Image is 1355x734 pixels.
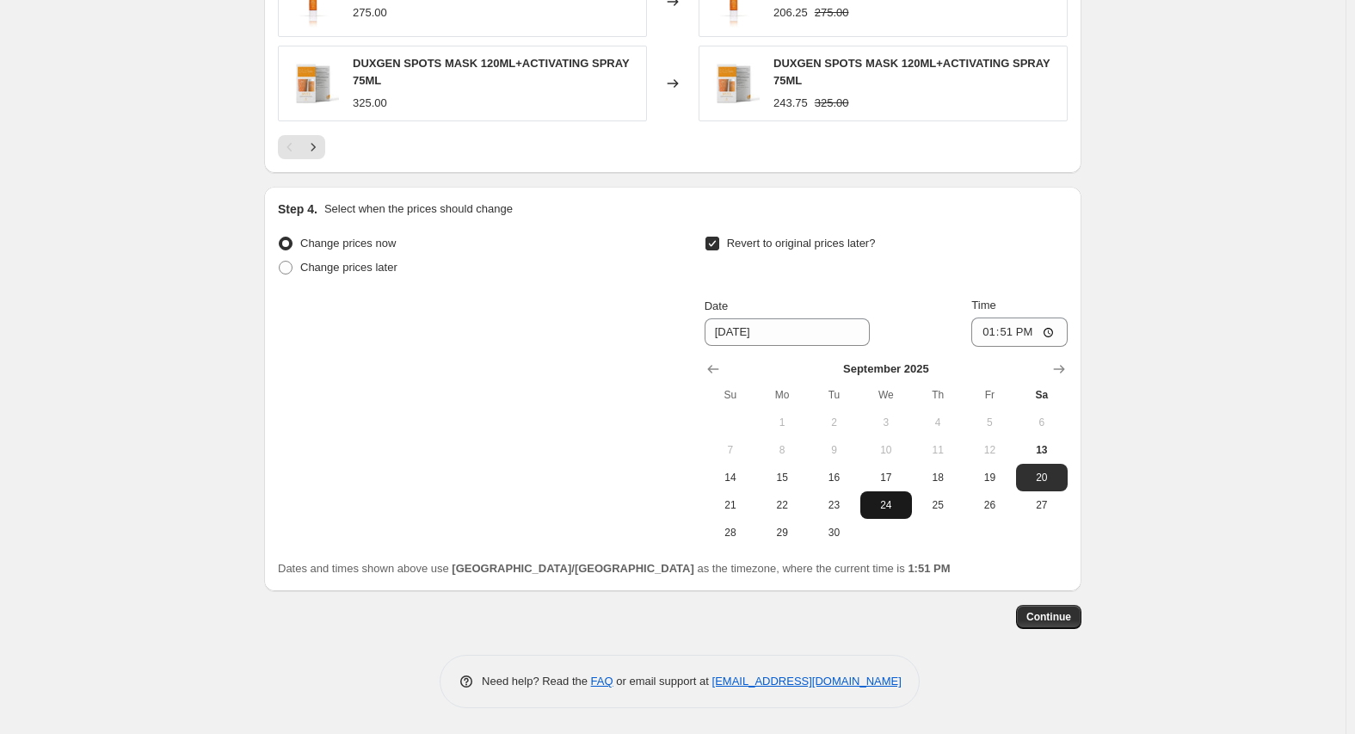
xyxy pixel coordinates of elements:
[971,318,1068,347] input: 12:00
[919,498,957,512] span: 25
[763,498,801,512] span: 22
[1016,381,1068,409] th: Saturday
[908,562,950,575] b: 1:51 PM
[756,436,808,464] button: Monday September 8 2025
[815,443,853,457] span: 9
[867,443,905,457] span: 10
[964,464,1015,491] button: Friday September 19 2025
[970,388,1008,402] span: Fr
[808,381,859,409] th: Tuesday
[808,464,859,491] button: Tuesday September 16 2025
[727,237,876,250] span: Revert to original prices later?
[278,200,317,218] h2: Step 4.
[712,675,902,688] a: [EMAIL_ADDRESS][DOMAIN_NAME]
[763,416,801,429] span: 1
[773,95,808,112] div: 243.75
[287,58,339,109] img: 0spots_20peel_20off_20mask-550x550_png_80x.webp
[860,381,912,409] th: Wednesday
[756,381,808,409] th: Monday
[919,388,957,402] span: Th
[705,318,870,346] input: 9/13/2025
[919,471,957,484] span: 18
[705,491,756,519] button: Sunday September 21 2025
[756,491,808,519] button: Monday September 22 2025
[912,436,964,464] button: Thursday September 11 2025
[912,381,964,409] th: Thursday
[867,471,905,484] span: 17
[705,381,756,409] th: Sunday
[815,498,853,512] span: 23
[964,409,1015,436] button: Friday September 5 2025
[971,299,995,311] span: Time
[1023,443,1061,457] span: 13
[452,562,693,575] b: [GEOGRAPHIC_DATA]/[GEOGRAPHIC_DATA]
[808,519,859,546] button: Tuesday September 30 2025
[705,436,756,464] button: Sunday September 7 2025
[912,409,964,436] button: Thursday September 4 2025
[1016,409,1068,436] button: Saturday September 6 2025
[1023,388,1061,402] span: Sa
[763,526,801,540] span: 29
[711,498,749,512] span: 21
[711,388,749,402] span: Su
[1016,491,1068,519] button: Saturday September 27 2025
[705,464,756,491] button: Sunday September 14 2025
[970,498,1008,512] span: 26
[1023,416,1061,429] span: 6
[860,491,912,519] button: Wednesday September 24 2025
[756,409,808,436] button: Monday September 1 2025
[482,675,591,688] span: Need help? Read the
[301,135,325,159] button: Next
[763,471,801,484] span: 15
[970,443,1008,457] span: 12
[815,416,853,429] span: 2
[1023,471,1061,484] span: 20
[705,519,756,546] button: Sunday September 28 2025
[964,491,1015,519] button: Friday September 26 2025
[353,95,387,112] div: 325.00
[919,416,957,429] span: 4
[278,562,951,575] span: Dates and times shown above use as the timezone, where the current time is
[756,464,808,491] button: Monday September 15 2025
[815,526,853,540] span: 30
[756,519,808,546] button: Monday September 29 2025
[708,58,760,109] img: 0spots_20peel_20off_20mask-550x550_png_80x.webp
[763,443,801,457] span: 8
[1016,464,1068,491] button: Saturday September 20 2025
[353,4,387,22] div: 275.00
[1023,498,1061,512] span: 27
[711,471,749,484] span: 14
[970,471,1008,484] span: 19
[808,409,859,436] button: Tuesday September 2 2025
[860,409,912,436] button: Wednesday September 3 2025
[353,57,629,87] span: DUXGEN SPOTS MASK 120ML+ACTIVATING SPRAY 75ML
[591,675,613,688] a: FAQ
[711,526,749,540] span: 28
[808,491,859,519] button: Tuesday September 23 2025
[701,357,725,381] button: Show previous month, August 2025
[773,57,1050,87] span: DUXGEN SPOTS MASK 120ML+ACTIVATING SPRAY 75ML
[705,299,728,312] span: Date
[815,95,849,112] strike: 325.00
[867,498,905,512] span: 24
[278,135,325,159] nav: Pagination
[773,4,808,22] div: 206.25
[919,443,957,457] span: 11
[1016,605,1081,629] button: Continue
[860,436,912,464] button: Wednesday September 10 2025
[970,416,1008,429] span: 5
[613,675,712,688] span: or email support at
[1047,357,1071,381] button: Show next month, October 2025
[711,443,749,457] span: 7
[1016,436,1068,464] button: Today Saturday September 13 2025
[815,4,849,22] strike: 275.00
[763,388,801,402] span: Mo
[1026,610,1071,624] span: Continue
[300,261,397,274] span: Change prices later
[867,388,905,402] span: We
[815,471,853,484] span: 16
[300,237,396,250] span: Change prices now
[808,436,859,464] button: Tuesday September 9 2025
[867,416,905,429] span: 3
[324,200,513,218] p: Select when the prices should change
